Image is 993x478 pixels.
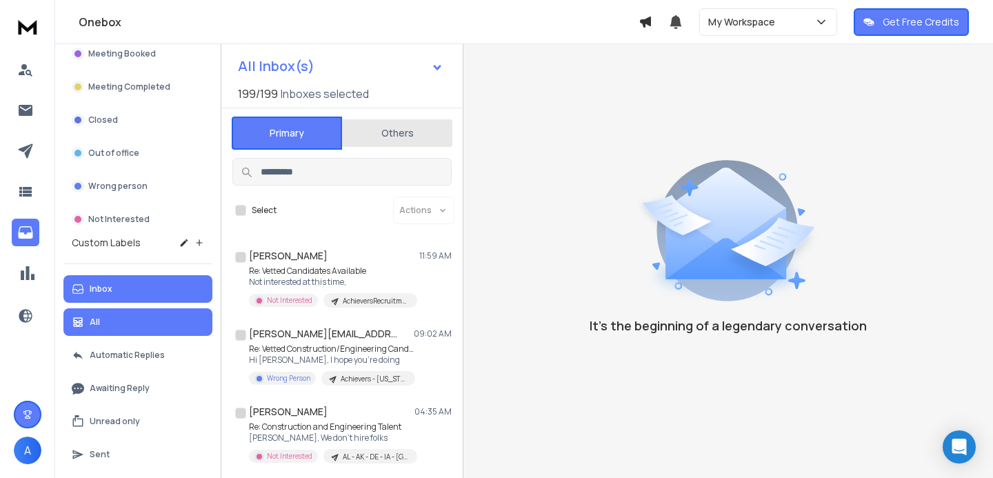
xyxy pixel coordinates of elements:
p: [PERSON_NAME], We don’t hire folks [249,432,414,444]
p: All [90,317,100,328]
p: Automatic Replies [90,350,165,361]
h1: [PERSON_NAME] [249,249,328,263]
h1: Onebox [79,14,639,30]
button: Primary [232,117,342,150]
p: Not Interested [267,451,312,461]
p: Awaiting Reply [90,383,150,394]
p: Re: Vetted Construction/Engineering Candidates Available [249,343,414,355]
p: Not interested at this time, [249,277,414,288]
p: Not Interested [267,295,312,306]
button: Others [342,118,452,148]
button: Automatic Replies [63,341,212,369]
div: Open Intercom Messenger [943,430,976,464]
p: Hi [PERSON_NAME], I hope you're doing [249,355,414,366]
img: logo [14,14,41,39]
h1: All Inbox(s) [238,59,314,73]
p: Inbox [90,283,112,295]
button: All [63,308,212,336]
label: Select [252,205,277,216]
p: Out of office [88,148,139,159]
h3: Inboxes selected [281,86,369,102]
p: Get Free Credits [883,15,959,29]
button: A [14,437,41,464]
button: Get Free Credits [854,8,969,36]
button: Wrong person [63,172,212,200]
p: Re: Construction and Engineering Talent [249,421,414,432]
p: Meeting Booked [88,48,156,59]
p: My Workspace [708,15,781,29]
p: Wrong Person [267,373,310,384]
button: Closed [63,106,212,134]
p: Meeting Completed [88,81,170,92]
h1: [PERSON_NAME][EMAIL_ADDRESS][PERSON_NAME][DOMAIN_NAME] [249,327,401,341]
button: Not Interested [63,206,212,233]
h3: Custom Labels [72,236,141,250]
p: Wrong person [88,181,148,192]
button: All Inbox(s) [227,52,454,80]
span: 199 / 199 [238,86,278,102]
p: Not Interested [88,214,150,225]
button: Unread only [63,408,212,435]
p: 04:35 AM [414,406,452,417]
p: Achievers - [US_STATE] & [US_STATE] verified v1 [341,374,407,384]
p: 09:02 AM [414,328,452,339]
button: Sent [63,441,212,468]
button: Meeting Completed [63,73,212,101]
button: Inbox [63,275,212,303]
p: AchieversRecruitment-[US_STATE]- [343,296,409,306]
p: 11:59 AM [419,250,452,261]
button: Out of office [63,139,212,167]
button: Awaiting Reply [63,375,212,402]
p: Closed [88,114,118,126]
p: Unread only [90,416,140,427]
button: Meeting Booked [63,40,212,68]
p: It’s the beginning of a legendary conversation [590,316,867,335]
p: Sent [90,449,110,460]
h1: [PERSON_NAME] [249,405,328,419]
p: AL - AK - DE - IA - [GEOGRAPHIC_DATA] - [GEOGRAPHIC_DATA] - ME- [GEOGRAPHIC_DATA] - [GEOGRAPHIC_D... [343,452,409,462]
p: Re: Vetted Candidates Available [249,266,414,277]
